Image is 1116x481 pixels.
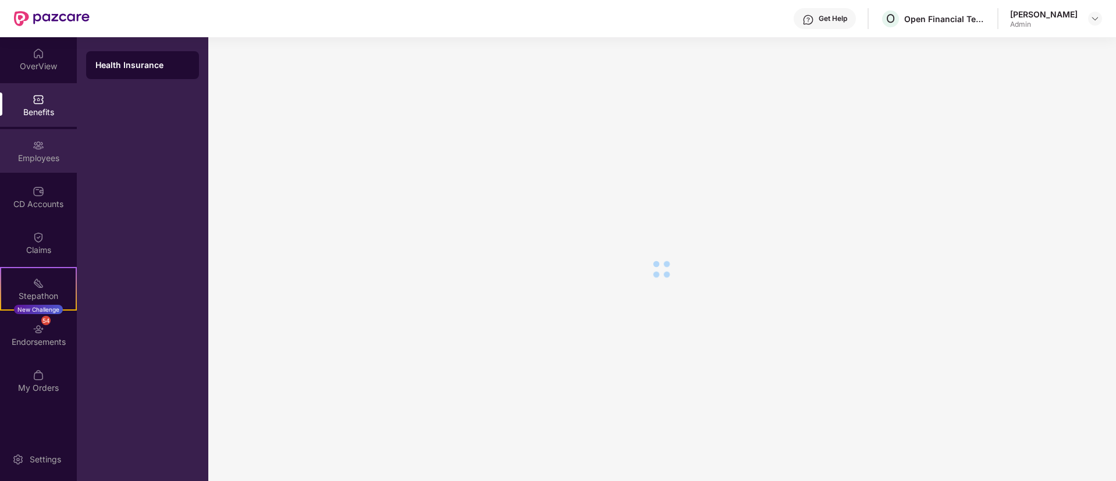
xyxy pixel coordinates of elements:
img: svg+xml;base64,PHN2ZyBpZD0iQ0RfQWNjb3VudHMiIGRhdGEtbmFtZT0iQ0QgQWNjb3VudHMiIHhtbG5zPSJodHRwOi8vd3... [33,186,44,197]
img: svg+xml;base64,PHN2ZyBpZD0iSG9tZSIgeG1sbnM9Imh0dHA6Ly93d3cudzMub3JnLzIwMDAvc3ZnIiB3aWR0aD0iMjAiIG... [33,48,44,59]
img: svg+xml;base64,PHN2ZyBpZD0iQ2xhaW0iIHhtbG5zPSJodHRwOi8vd3d3LnczLm9yZy8yMDAwL3N2ZyIgd2lkdGg9IjIwIi... [33,231,44,243]
img: New Pazcare Logo [14,11,90,26]
div: [PERSON_NAME] [1010,9,1078,20]
div: Admin [1010,20,1078,29]
div: Stepathon [1,290,76,302]
div: New Challenge [14,305,63,314]
img: svg+xml;base64,PHN2ZyBpZD0iRW1wbG95ZWVzIiB4bWxucz0iaHR0cDovL3d3dy53My5vcmcvMjAwMC9zdmciIHdpZHRoPS... [33,140,44,151]
img: svg+xml;base64,PHN2ZyB4bWxucz0iaHR0cDovL3d3dy53My5vcmcvMjAwMC9zdmciIHdpZHRoPSIyMSIgaGVpZ2h0PSIyMC... [33,277,44,289]
img: svg+xml;base64,PHN2ZyBpZD0iRHJvcGRvd24tMzJ4MzIiIHhtbG5zPSJodHRwOi8vd3d3LnczLm9yZy8yMDAwL3N2ZyIgd2... [1090,14,1100,23]
img: svg+xml;base64,PHN2ZyBpZD0iSGVscC0zMngzMiIgeG1sbnM9Imh0dHA6Ly93d3cudzMub3JnLzIwMDAvc3ZnIiB3aWR0aD... [802,14,814,26]
div: Get Help [819,14,847,23]
img: svg+xml;base64,PHN2ZyBpZD0iTXlfT3JkZXJzIiBkYXRhLW5hbWU9Ik15IE9yZGVycyIgeG1sbnM9Imh0dHA6Ly93d3cudz... [33,369,44,381]
div: Settings [26,454,65,465]
div: Open Financial Technologies Private Limited [904,13,986,24]
img: svg+xml;base64,PHN2ZyBpZD0iU2V0dGluZy0yMHgyMCIgeG1sbnM9Imh0dHA6Ly93d3cudzMub3JnLzIwMDAvc3ZnIiB3aW... [12,454,24,465]
img: svg+xml;base64,PHN2ZyBpZD0iRW5kb3JzZW1lbnRzIiB4bWxucz0iaHR0cDovL3d3dy53My5vcmcvMjAwMC9zdmciIHdpZH... [33,323,44,335]
div: Health Insurance [95,59,190,71]
img: svg+xml;base64,PHN2ZyBpZD0iQmVuZWZpdHMiIHhtbG5zPSJodHRwOi8vd3d3LnczLm9yZy8yMDAwL3N2ZyIgd2lkdGg9Ij... [33,94,44,105]
div: 54 [41,316,51,325]
span: O [886,12,895,26]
